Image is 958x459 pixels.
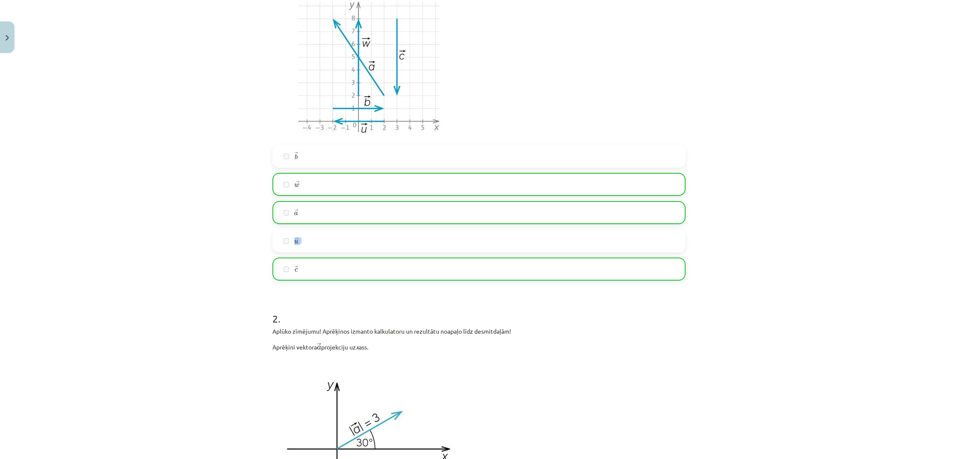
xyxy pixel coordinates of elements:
em: x [356,343,359,351]
p: Aplūko zīmējumu! Aprēķinos izmanto kalkulatoru un rezultātu noapaļo līdz desmitdaļām! [272,327,686,336]
span: → [294,151,298,157]
h1: 2 . [272,298,686,324]
span: a [294,211,298,215]
span: c [295,268,298,272]
span: w [294,183,299,187]
p: Aprēķini vektora projekciju uz ass. [272,341,686,352]
span: → [296,181,299,186]
span: → [294,266,298,271]
span: → [295,237,298,243]
span: a [317,346,321,350]
span: → [295,209,298,214]
img: icon-close-lesson-0947bae3869378f0d4975bcd49f059093ad1ed9edebbc8119c70593378902aed.svg [6,35,9,41]
span: b [295,154,298,159]
span: → [317,343,321,349]
span: u [294,240,298,243]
